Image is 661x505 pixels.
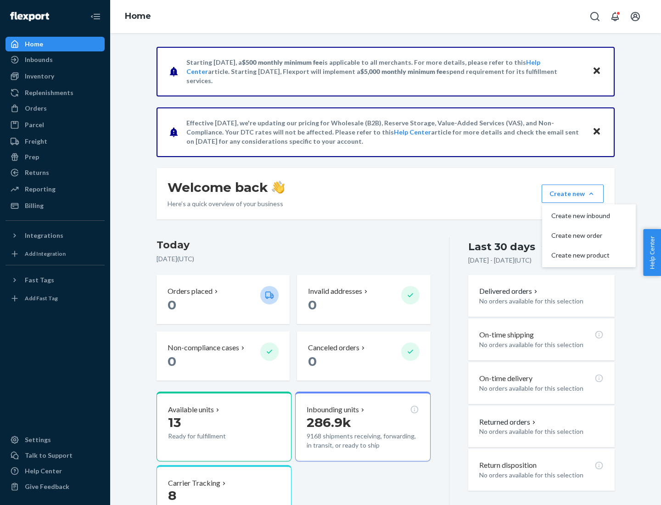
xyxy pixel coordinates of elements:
[308,286,362,297] p: Invalid addresses
[606,7,624,26] button: Open notifications
[6,464,105,478] a: Help Center
[295,392,430,461] button: Inbounding units286.9k9168 shipments receiving, forwarding, in transit, or ready to ship
[297,331,430,381] button: Canceled orders 0
[242,58,323,66] span: $500 monthly minimum fee
[6,479,105,494] button: Give Feedback
[544,226,634,246] button: Create new order
[308,342,359,353] p: Canceled orders
[6,85,105,100] a: Replenishments
[479,286,539,297] button: Delivered orders
[551,213,610,219] span: Create new inbound
[118,3,158,30] ol: breadcrumbs
[168,404,214,415] p: Available units
[25,294,58,302] div: Add Fast Tag
[360,67,446,75] span: $5,000 monthly minimum fee
[25,55,53,64] div: Inbounds
[479,471,604,480] p: No orders available for this selection
[157,238,431,252] h3: Today
[6,228,105,243] button: Integrations
[479,373,532,384] p: On-time delivery
[6,37,105,51] a: Home
[626,7,644,26] button: Open account menu
[6,432,105,447] a: Settings
[6,69,105,84] a: Inventory
[6,118,105,132] a: Parcel
[168,179,285,196] h1: Welcome back
[25,451,73,460] div: Talk to Support
[25,168,49,177] div: Returns
[591,125,603,139] button: Close
[6,291,105,306] a: Add Fast Tag
[307,415,351,430] span: 286.9k
[6,52,105,67] a: Inbounds
[25,152,39,162] div: Prep
[586,7,604,26] button: Open Search Box
[86,7,105,26] button: Close Navigation
[168,432,253,441] p: Ready for fulfillment
[157,331,290,381] button: Non-compliance cases 0
[168,297,176,313] span: 0
[125,11,151,21] a: Home
[168,415,181,430] span: 13
[25,435,51,444] div: Settings
[479,427,604,436] p: No orders available for this selection
[25,39,43,49] div: Home
[157,392,291,461] button: Available units13Ready for fulfillment
[6,273,105,287] button: Fast Tags
[168,199,285,208] p: Here’s a quick overview of your business
[25,466,62,476] div: Help Center
[25,104,47,113] div: Orders
[479,340,604,349] p: No orders available for this selection
[272,181,285,194] img: hand-wave emoji
[468,240,535,254] div: Last 30 days
[25,275,54,285] div: Fast Tags
[6,182,105,196] a: Reporting
[168,488,176,503] span: 8
[307,404,359,415] p: Inbounding units
[307,432,419,450] p: 9168 shipments receiving, forwarding, in transit, or ready to ship
[6,165,105,180] a: Returns
[551,232,610,239] span: Create new order
[6,134,105,149] a: Freight
[10,12,49,21] img: Flexport logo
[479,297,604,306] p: No orders available for this selection
[25,137,47,146] div: Freight
[25,482,69,491] div: Give Feedback
[544,246,634,265] button: Create new product
[186,118,583,146] p: Effective [DATE], we're updating our pricing for Wholesale (B2B), Reserve Storage, Value-Added Se...
[168,342,239,353] p: Non-compliance cases
[544,206,634,226] button: Create new inbound
[479,460,537,471] p: Return disposition
[25,185,56,194] div: Reporting
[157,275,290,324] button: Orders placed 0
[308,353,317,369] span: 0
[25,120,44,129] div: Parcel
[591,65,603,78] button: Close
[6,448,105,463] a: Talk to Support
[6,101,105,116] a: Orders
[6,150,105,164] a: Prep
[25,72,54,81] div: Inventory
[479,330,534,340] p: On-time shipping
[25,231,63,240] div: Integrations
[25,250,66,258] div: Add Integration
[186,58,583,85] p: Starting [DATE], a is applicable to all merchants. For more details, please refer to this article...
[25,88,73,97] div: Replenishments
[6,198,105,213] a: Billing
[25,201,44,210] div: Billing
[479,417,538,427] button: Returned orders
[308,297,317,313] span: 0
[542,185,604,203] button: Create newCreate new inboundCreate new orderCreate new product
[157,254,431,264] p: [DATE] ( UTC )
[297,275,430,324] button: Invalid addresses 0
[168,286,213,297] p: Orders placed
[643,229,661,276] button: Help Center
[168,353,176,369] span: 0
[168,478,220,488] p: Carrier Tracking
[479,384,604,393] p: No orders available for this selection
[468,256,532,265] p: [DATE] - [DATE] ( UTC )
[394,128,431,136] a: Help Center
